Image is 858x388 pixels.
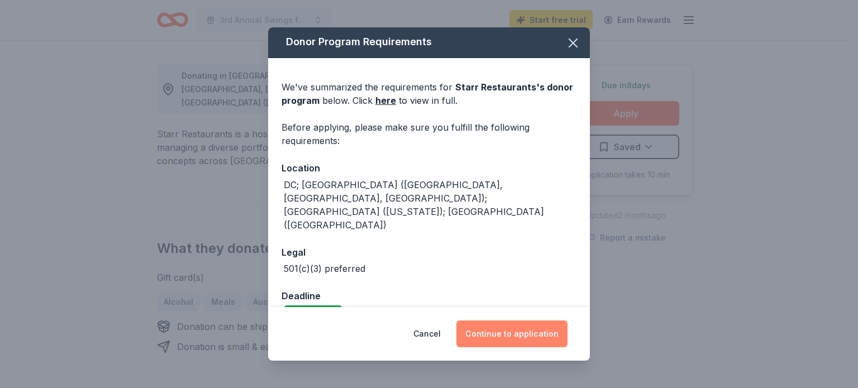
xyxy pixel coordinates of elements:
[282,245,576,260] div: Legal
[282,121,576,147] div: Before applying, please make sure you fulfill the following requirements:
[268,26,590,58] div: Donor Program Requirements
[456,320,568,347] button: Continue to application
[413,320,441,347] button: Cancel
[284,262,365,275] div: 501(c)(3) preferred
[284,178,576,232] div: DC; [GEOGRAPHIC_DATA] ([GEOGRAPHIC_DATA], [GEOGRAPHIC_DATA], [GEOGRAPHIC_DATA]); [GEOGRAPHIC_DATA...
[375,94,396,107] a: here
[282,161,576,175] div: Location
[282,289,576,303] div: Deadline
[284,305,342,321] div: Due in 8 days
[282,80,576,107] div: We've summarized the requirements for below. Click to view in full.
